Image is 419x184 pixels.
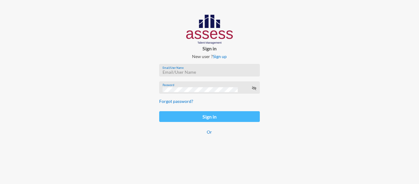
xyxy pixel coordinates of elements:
input: Email/User Name [163,70,256,75]
a: Sign up [213,54,227,59]
p: Or [159,129,259,135]
img: AssessLogoo.svg [186,15,233,44]
p: New user ? [154,54,264,59]
p: Sign in [154,45,264,51]
a: Forgot password? [159,99,193,104]
button: Sign in [159,111,259,122]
